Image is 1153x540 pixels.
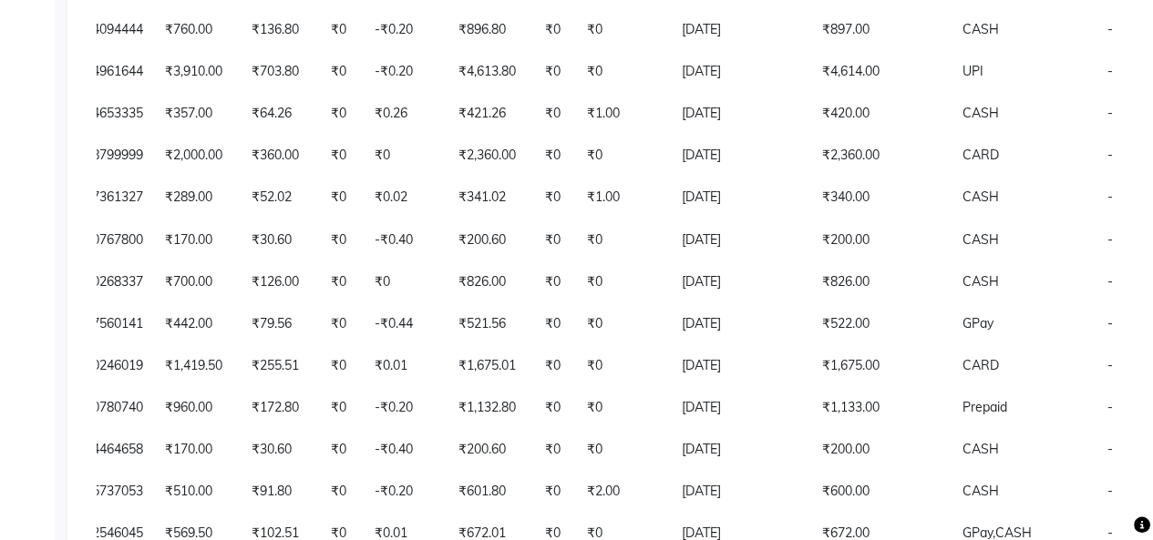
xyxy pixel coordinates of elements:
[534,470,576,512] td: ₹0
[364,260,448,302] td: ₹0
[811,135,952,177] td: ₹2,360.00
[576,470,671,512] td: ₹2.00
[320,219,364,260] td: ₹0
[963,398,1007,414] span: Prepaid
[154,51,241,93] td: ₹3,910.00
[364,386,448,428] td: -₹0.20
[154,428,241,470] td: ₹170.00
[59,93,154,135] td: 8754653335
[963,230,999,247] span: CASH
[364,9,448,51] td: -₹0.20
[811,177,952,219] td: ₹340.00
[811,9,952,51] td: ₹897.00
[963,21,999,37] span: CASH
[448,9,534,51] td: ₹896.80
[811,386,952,428] td: ₹1,133.00
[59,260,154,302] td: 7010268337
[671,51,811,93] td: [DATE]
[576,428,671,470] td: ₹0
[576,219,671,260] td: ₹0
[241,470,320,512] td: ₹91.80
[364,51,448,93] td: -₹0.20
[671,470,811,512] td: [DATE]
[364,302,448,344] td: -₹0.44
[534,428,576,470] td: ₹0
[671,177,811,219] td: [DATE]
[154,470,241,512] td: ₹510.00
[534,51,576,93] td: ₹0
[364,428,448,470] td: -₹0.40
[1107,21,1113,37] span: -
[448,470,534,512] td: ₹601.80
[1107,440,1113,456] span: -
[671,135,811,177] td: [DATE]
[59,177,154,219] td: 9677361327
[1107,482,1113,498] span: -
[576,177,671,219] td: ₹1.00
[320,470,364,512] td: ₹0
[364,135,448,177] td: ₹0
[534,386,576,428] td: ₹0
[241,93,320,135] td: ₹64.26
[320,9,364,51] td: ₹0
[364,93,448,135] td: ₹0.26
[241,177,320,219] td: ₹52.02
[963,440,999,456] span: CASH
[320,260,364,302] td: ₹0
[241,219,320,260] td: ₹30.60
[59,135,154,177] td: 8098799999
[1107,314,1113,331] span: -
[241,51,320,93] td: ₹703.80
[241,302,320,344] td: ₹79.56
[448,302,534,344] td: ₹521.56
[448,177,534,219] td: ₹341.02
[963,147,999,163] span: CARD
[154,260,241,302] td: ₹700.00
[1107,230,1113,247] span: -
[534,135,576,177] td: ₹0
[59,9,154,51] td: 9994094444
[576,344,671,386] td: ₹0
[671,386,811,428] td: [DATE]
[963,524,995,540] span: GPay,
[364,177,448,219] td: ₹0.02
[364,219,448,260] td: -₹0.40
[1107,524,1113,540] span: -
[448,344,534,386] td: ₹1,675.01
[963,314,993,331] span: GPay
[963,105,999,121] span: CASH
[241,344,320,386] td: ₹255.51
[364,470,448,512] td: -₹0.20
[320,386,364,428] td: ₹0
[448,386,534,428] td: ₹1,132.80
[59,428,154,470] td: 9384464658
[811,302,952,344] td: ₹522.00
[154,344,241,386] td: ₹1,419.50
[811,93,952,135] td: ₹420.00
[671,93,811,135] td: [DATE]
[1107,272,1113,289] span: -
[671,302,811,344] td: [DATE]
[811,260,952,302] td: ₹826.00
[811,428,952,470] td: ₹200.00
[448,51,534,93] td: ₹4,613.80
[154,135,241,177] td: ₹2,000.00
[448,428,534,470] td: ₹200.60
[320,428,364,470] td: ₹0
[811,344,952,386] td: ₹1,675.00
[59,344,154,386] td: 8220246019
[534,219,576,260] td: ₹0
[320,177,364,219] td: ₹0
[534,302,576,344] td: ₹0
[534,93,576,135] td: ₹0
[963,482,999,498] span: CASH
[154,93,241,135] td: ₹357.00
[448,135,534,177] td: ₹2,360.00
[154,302,241,344] td: ₹442.00
[671,9,811,51] td: [DATE]
[1107,398,1113,414] span: -
[448,93,534,135] td: ₹421.26
[671,344,811,386] td: [DATE]
[241,135,320,177] td: ₹360.00
[320,135,364,177] td: ₹0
